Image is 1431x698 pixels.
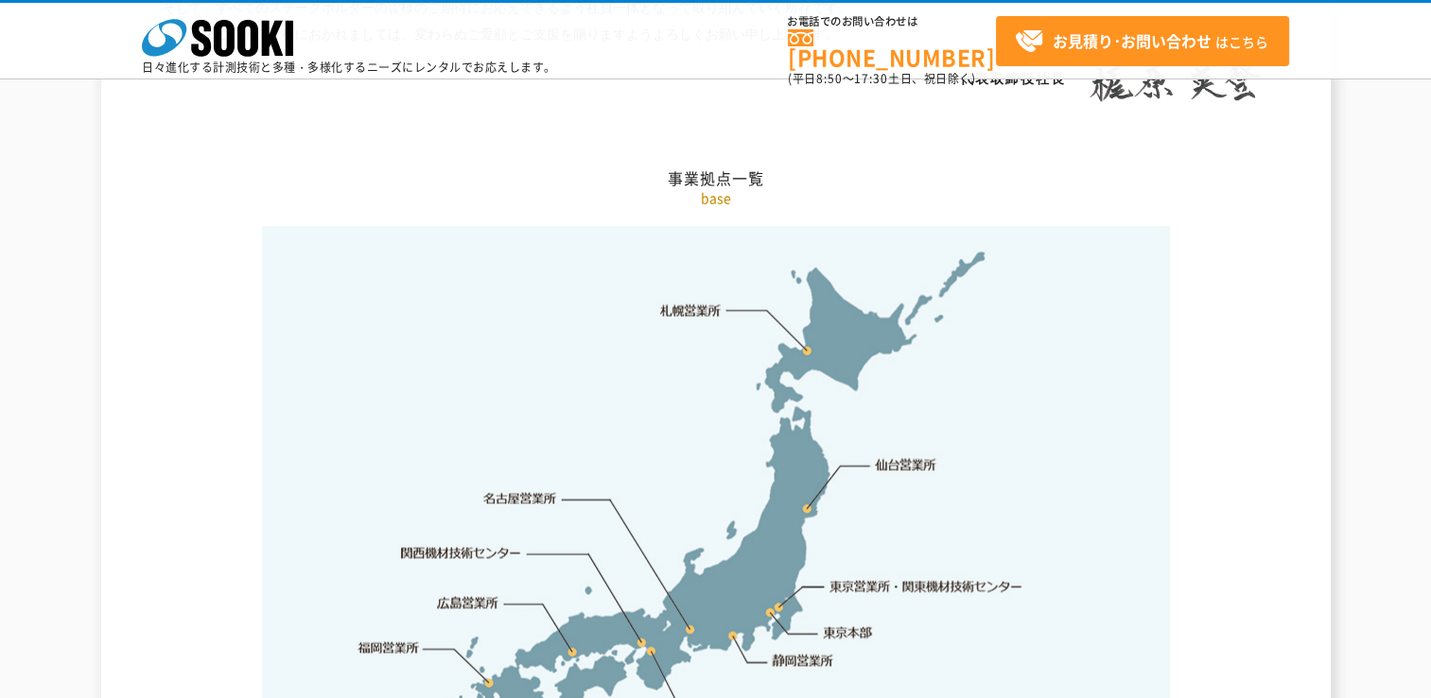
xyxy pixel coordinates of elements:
a: 仙台営業所 [875,456,936,475]
a: 広島営業所 [438,593,499,612]
span: お電話でのお問い合わせは [788,16,996,27]
a: 東京営業所・関東機材技術センター [830,577,1024,596]
a: 福岡営業所 [358,638,419,657]
span: (平日 ～ 土日、祝日除く) [788,70,975,87]
a: 関西機材技術センター [401,544,521,563]
p: 日々進化する計測技術と多種・多様化するニーズにレンタルでお応えします。 [142,61,556,73]
span: 17:30 [854,70,888,87]
a: お見積り･お問い合わせはこちら [996,16,1289,66]
a: 東京本部 [824,624,873,643]
a: 名古屋営業所 [483,490,557,509]
span: 8:50 [816,70,843,87]
a: 静岡営業所 [772,652,833,671]
a: [PHONE_NUMBER] [788,29,996,68]
span: はこちら [1015,27,1268,56]
a: 札幌営業所 [660,301,722,320]
strong: お見積り･お問い合わせ [1053,29,1212,52]
p: base [163,188,1269,208]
